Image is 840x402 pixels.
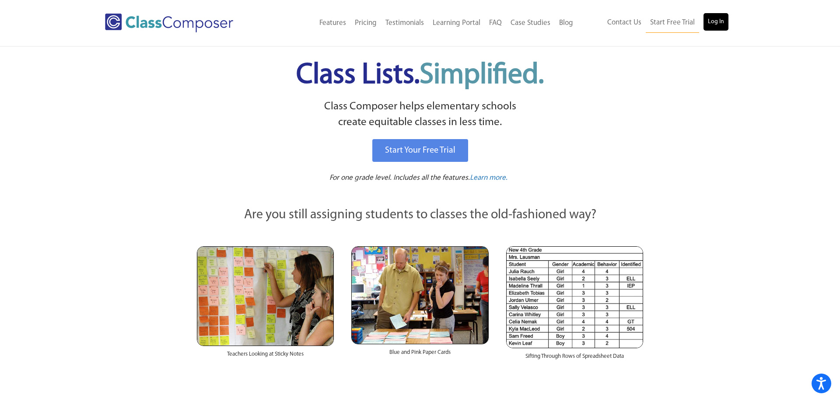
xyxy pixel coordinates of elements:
a: Learn more. [470,173,507,184]
p: Class Composer helps elementary schools create equitable classes in less time. [196,99,644,131]
span: Start Your Free Trial [385,146,455,155]
nav: Header Menu [577,13,728,33]
a: Case Studies [506,14,555,33]
a: FAQ [485,14,506,33]
a: Learning Portal [428,14,485,33]
img: Spreadsheets [506,246,643,348]
span: Simplified. [420,61,544,90]
span: For one grade level. Includes all the features. [329,174,470,182]
nav: Header Menu [269,14,577,33]
span: Learn more. [470,174,507,182]
div: Blue and Pink Paper Cards [351,344,488,365]
div: Sifting Through Rows of Spreadsheet Data [506,348,643,369]
a: Start Free Trial [646,13,699,33]
a: Features [315,14,350,33]
div: Teachers Looking at Sticky Notes [197,346,334,367]
a: Log In [703,13,728,31]
img: Blue and Pink Paper Cards [351,246,488,344]
p: Are you still assigning students to classes the old-fashioned way? [197,206,643,225]
img: Teachers Looking at Sticky Notes [197,246,334,346]
a: Pricing [350,14,381,33]
a: Start Your Free Trial [372,139,468,162]
a: Testimonials [381,14,428,33]
a: Contact Us [603,13,646,32]
span: Class Lists. [296,61,544,90]
img: Class Composer [105,14,233,32]
a: Blog [555,14,577,33]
